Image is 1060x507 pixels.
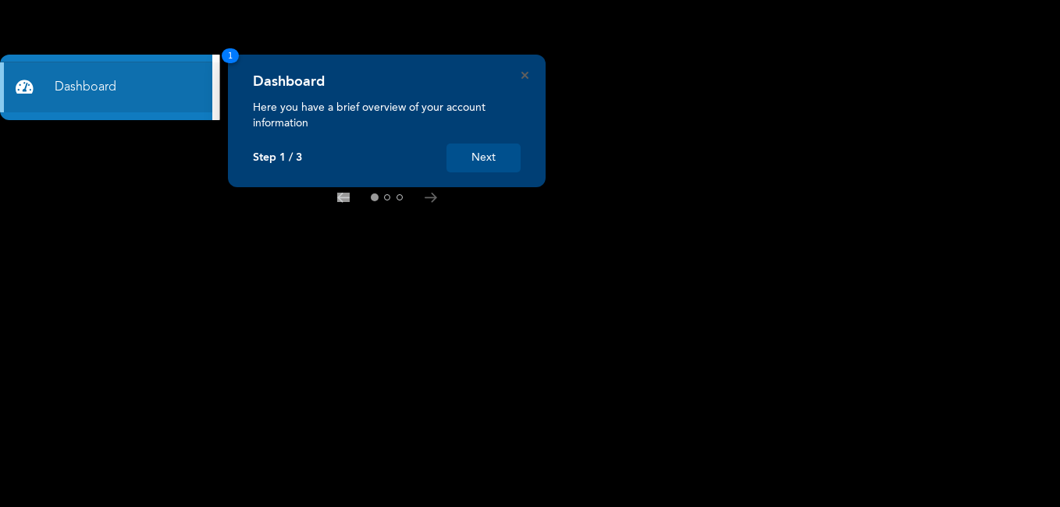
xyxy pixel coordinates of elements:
span: 1 [222,48,239,63]
button: Close [521,72,528,79]
button: Next [446,144,521,172]
p: Here you have a brief overview of your account information [253,100,521,131]
p: Step 1 / 3 [253,151,302,165]
h4: Dashboard [253,73,325,90]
